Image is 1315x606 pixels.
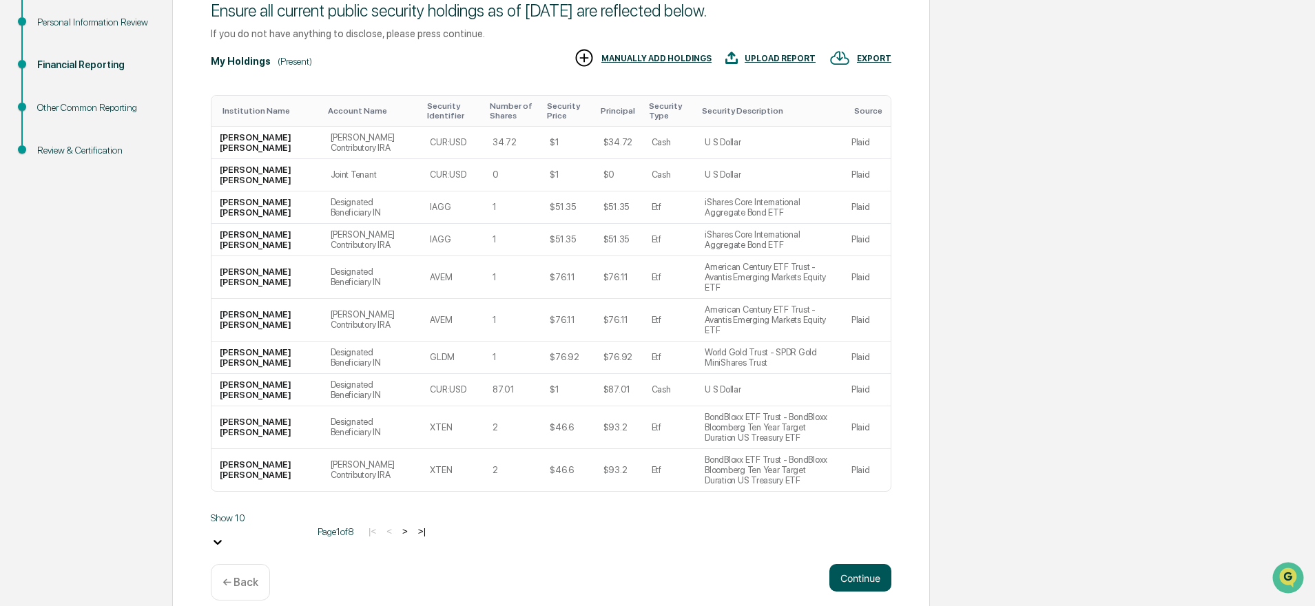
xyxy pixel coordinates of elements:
td: $93.2 [595,449,643,491]
div: EXPORT [857,54,891,63]
td: $46.6 [541,449,594,491]
td: $51.35 [541,191,594,224]
td: Plaid [843,224,891,256]
div: Other Common Reporting [37,101,150,115]
td: Etf [643,406,696,449]
img: MANUALLY ADD HOLDINGS [574,48,594,68]
td: $87.01 [595,374,643,406]
td: [PERSON_NAME] [PERSON_NAME] [211,299,322,342]
td: 1 [484,342,541,374]
div: Toggle SortBy [547,101,589,121]
td: $51.35 [541,224,594,256]
img: UPLOAD REPORT [725,48,738,68]
td: 87.01 [484,374,541,406]
td: Etf [643,299,696,342]
td: $76.11 [541,256,594,299]
a: 🔎Data Lookup [8,194,92,219]
a: 🖐️Preclearance [8,168,94,193]
span: Page 1 of 8 [318,526,354,537]
div: 🖐️ [14,175,25,186]
td: $1 [541,374,594,406]
button: < [382,525,396,537]
div: Toggle SortBy [427,101,479,121]
a: Powered byPylon [97,233,167,244]
td: Cash [643,374,696,406]
td: Plaid [843,374,891,406]
td: iShares Core International Aggregate Bond ETF [696,224,843,256]
div: Toggle SortBy [601,106,638,116]
div: Financial Reporting [37,58,150,72]
td: Plaid [843,406,891,449]
td: $76.11 [595,256,643,299]
td: $76.11 [541,299,594,342]
td: Cash [643,127,696,159]
button: Continue [829,564,891,592]
td: Designated Beneficiary IN [322,406,422,449]
td: U S Dollar [696,127,843,159]
div: MANUALLY ADD HOLDINGS [601,54,712,63]
td: $51.35 [595,224,643,256]
span: Pylon [137,233,167,244]
td: American Century ETF Trust - Avantis Emerging Markets Equity ETF [696,256,843,299]
div: Ensure all current public security holdings as of [DATE] are reflected below. [211,1,891,21]
td: $34.72 [595,127,643,159]
td: U S Dollar [696,374,843,406]
td: $1 [541,159,594,191]
td: Cash [643,159,696,191]
td: $0 [595,159,643,191]
td: Designated Beneficiary IN [322,256,422,299]
td: [PERSON_NAME] [PERSON_NAME] [211,406,322,449]
td: $76.92 [541,342,594,374]
td: Designated Beneficiary IN [322,191,422,224]
td: Joint Tenant [322,159,422,191]
td: 34.72 [484,127,541,159]
td: Plaid [843,342,891,374]
div: Show 10 [211,512,307,523]
td: XTEN [422,449,484,491]
img: 1746055101610-c473b297-6a78-478c-a979-82029cc54cd1 [14,105,39,130]
td: [PERSON_NAME] [PERSON_NAME] [211,159,322,191]
button: Start new chat [234,109,251,126]
div: Toggle SortBy [490,101,536,121]
td: [PERSON_NAME] [PERSON_NAME] [211,342,322,374]
td: 0 [484,159,541,191]
td: [PERSON_NAME] [PERSON_NAME] [211,374,322,406]
td: iShares Core International Aggregate Bond ETF [696,191,843,224]
div: UPLOAD REPORT [745,54,816,63]
td: XTEN [422,406,484,449]
img: EXPORT [829,48,850,68]
td: AVEM [422,299,484,342]
td: American Century ETF Trust - Avantis Emerging Markets Equity ETF [696,299,843,342]
button: |< [364,525,380,537]
td: World Gold Trust - SPDR Gold MiniShares Trust [696,342,843,374]
td: $76.11 [595,299,643,342]
iframe: Open customer support [1271,561,1308,598]
td: GLDM [422,342,484,374]
td: [PERSON_NAME] [PERSON_NAME] [211,224,322,256]
div: Review & Certification [37,143,150,158]
span: Data Lookup [28,200,87,213]
td: Etf [643,449,696,491]
p: How can we help? [14,29,251,51]
td: IAGG [422,224,484,256]
div: Personal Information Review [37,15,150,30]
td: CUR:USD [422,159,484,191]
div: Toggle SortBy [222,106,317,116]
td: BondBloxx ETF Trust - BondBloxx Bloomberg Ten Year Target Duration US Treasury ETF [696,406,843,449]
div: 🔎 [14,201,25,212]
td: BondBloxx ETF Trust - BondBloxx Bloomberg Ten Year Target Duration US Treasury ETF [696,449,843,491]
td: AVEM [422,256,484,299]
td: $1 [541,127,594,159]
div: We're available if you need us! [47,119,174,130]
td: CUR:USD [422,374,484,406]
div: (Present) [278,56,312,67]
p: ← Back [222,576,258,589]
td: Plaid [843,299,891,342]
a: 🗄️Attestations [94,168,176,193]
td: $93.2 [595,406,643,449]
td: Etf [643,224,696,256]
td: [PERSON_NAME] Contributory IRA [322,449,422,491]
td: Plaid [843,127,891,159]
